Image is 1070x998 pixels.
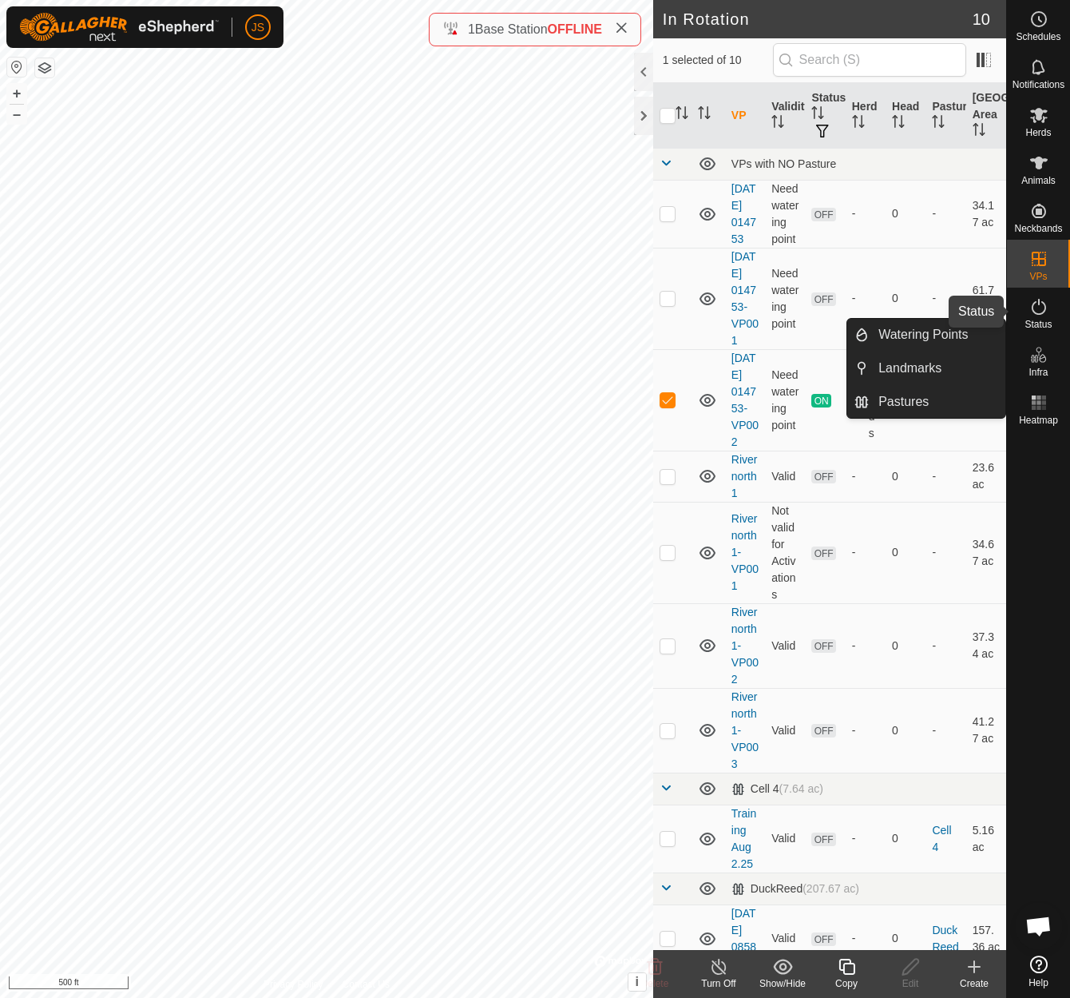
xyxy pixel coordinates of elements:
[663,52,773,69] span: 1 selected of 10
[869,319,1005,351] a: Watering Points
[765,451,805,502] td: Valid
[765,83,805,149] th: Validity
[1028,978,1048,988] span: Help
[765,349,805,451] td: Need watering point
[731,782,823,796] div: Cell 4
[811,932,835,946] span: OFF
[468,22,475,36] span: 1
[811,547,835,560] span: OFF
[731,606,759,686] a: River north 1-VP002
[731,907,756,970] a: [DATE] 085842
[852,205,879,222] div: -
[765,688,805,773] td: Valid
[19,13,219,42] img: Gallagher Logo
[886,688,925,773] td: 0
[973,125,985,138] p-sorticon: Activate to sort
[731,807,756,870] a: Training Aug 2.25
[966,83,1006,149] th: [GEOGRAPHIC_DATA] Area
[636,975,639,988] span: i
[1025,128,1051,137] span: Herds
[765,502,805,603] td: Not valid for Activations
[852,117,865,130] p-sorticon: Activate to sort
[886,905,925,972] td: 0
[966,248,1006,349] td: 61.7 ac
[925,248,965,349] td: -
[779,782,823,795] span: (7.64 ac)
[731,182,756,245] a: [DATE] 014753
[811,208,835,221] span: OFF
[663,10,973,29] h2: In Rotation
[847,352,1005,384] li: Landmarks
[751,976,814,991] div: Show/Hide
[698,109,711,121] p-sorticon: Activate to sort
[811,833,835,846] span: OFF
[878,359,941,378] span: Landmarks
[641,978,669,989] span: Delete
[925,451,965,502] td: -
[731,882,859,896] div: DuckReed
[966,603,1006,688] td: 37.34 ac
[886,451,925,502] td: 0
[966,905,1006,972] td: 157.36 ac
[811,639,835,653] span: OFF
[869,352,1005,384] a: Landmarks
[731,157,1000,170] div: VPs with NO Pasture
[805,83,845,149] th: Status
[731,512,759,592] a: River north 1-VP001
[869,386,1005,418] a: Pastures
[878,976,942,991] div: Edit
[628,973,646,991] button: i
[852,544,879,561] div: -
[878,392,929,412] span: Pastures
[892,117,905,130] p-sorticon: Activate to sort
[852,830,879,847] div: -
[1013,80,1064,89] span: Notifications
[1016,32,1060,42] span: Schedules
[811,109,824,121] p-sorticon: Activate to sort
[687,976,751,991] div: Turn Off
[811,724,835,738] span: OFF
[731,352,759,448] a: [DATE] 014753-VP002
[35,58,54,78] button: Map Layers
[7,105,26,124] button: –
[264,977,323,992] a: Privacy Policy
[548,22,602,36] span: OFFLINE
[966,688,1006,773] td: 41.27 ac
[973,7,990,31] span: 10
[475,22,548,36] span: Base Station
[802,882,859,895] span: (207.67 ac)
[852,930,879,947] div: -
[966,451,1006,502] td: 23.6 ac
[7,84,26,103] button: +
[886,180,925,248] td: 0
[731,453,758,499] a: River north 1
[343,977,390,992] a: Contact Us
[811,470,835,483] span: OFF
[852,290,879,307] div: -
[1015,902,1063,950] div: Open chat
[765,180,805,248] td: Need watering point
[731,250,759,347] a: [DATE] 014753-VP001
[1019,416,1058,425] span: Heatmap
[932,924,958,953] a: DuckReed
[932,824,951,853] a: Cell 4
[852,722,879,739] div: -
[966,502,1006,603] td: 34.67 ac
[811,394,830,408] span: ON
[846,83,886,149] th: Herd
[676,109,688,121] p-sorticon: Activate to sort
[925,180,965,248] td: -
[1021,176,1056,185] span: Animals
[925,502,965,603] td: -
[252,19,264,36] span: JS
[925,688,965,773] td: -
[852,468,879,485] div: -
[925,83,965,149] th: Pasture
[847,386,1005,418] li: Pastures
[925,603,965,688] td: -
[852,638,879,654] div: -
[725,83,765,149] th: VP
[966,180,1006,248] td: 34.17 ac
[886,502,925,603] td: 0
[886,83,925,149] th: Head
